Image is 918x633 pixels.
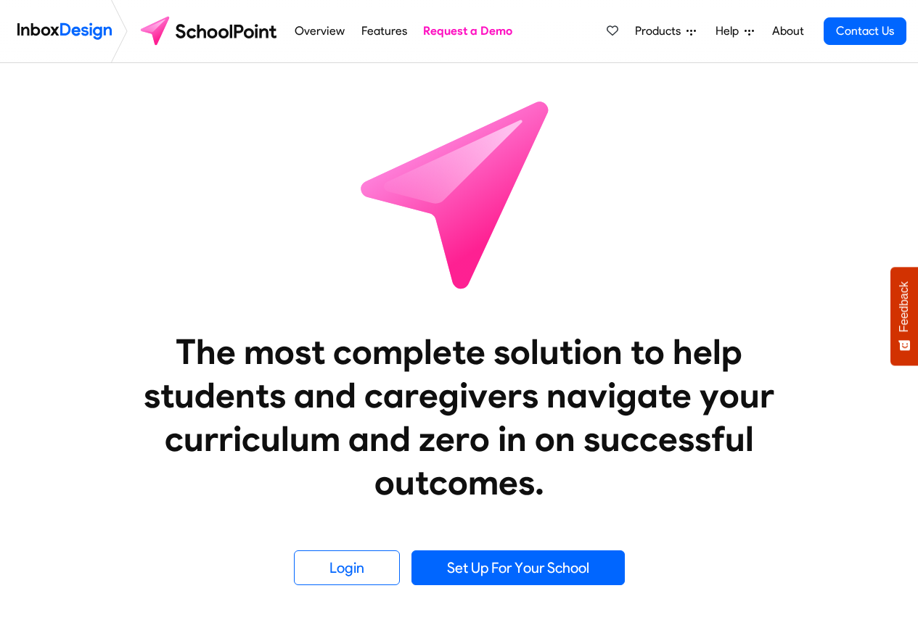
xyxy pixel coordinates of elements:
[134,14,287,49] img: schoolpoint logo
[329,63,590,324] img: icon_schoolpoint.svg
[716,22,745,40] span: Help
[357,17,411,46] a: Features
[635,22,687,40] span: Products
[890,267,918,365] button: Feedback - Show survey
[411,550,625,585] a: Set Up For Your School
[115,330,804,504] heading: The most complete solution to help students and caregivers navigate your curriculum and zero in o...
[629,17,702,46] a: Products
[898,281,911,332] span: Feedback
[824,17,906,45] a: Contact Us
[768,17,808,46] a: About
[291,17,349,46] a: Overview
[294,550,400,585] a: Login
[419,17,517,46] a: Request a Demo
[710,17,760,46] a: Help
